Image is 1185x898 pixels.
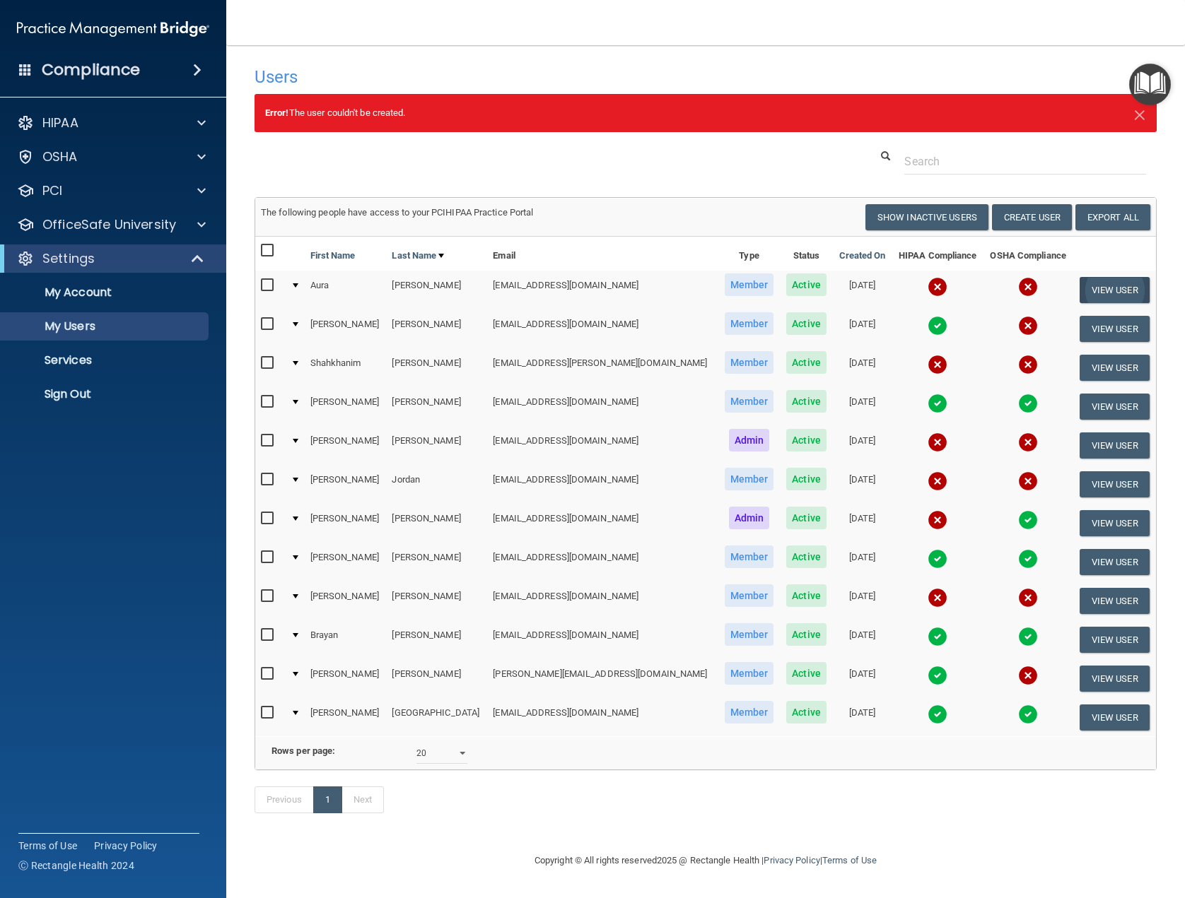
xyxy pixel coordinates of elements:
img: cross.ca9f0e7f.svg [928,277,947,297]
strong: Error! [265,107,289,118]
td: [DATE] [833,620,892,659]
td: Jordan [386,465,487,504]
h4: Users [255,68,772,86]
td: [PERSON_NAME] [305,465,387,504]
img: cross.ca9f0e7f.svg [1018,666,1038,685]
img: tick.e7d51cea.svg [928,316,947,336]
button: View User [1080,510,1150,536]
img: tick.e7d51cea.svg [928,666,947,685]
p: Services [9,353,202,367]
td: [PERSON_NAME] [305,387,387,426]
img: cross.ca9f0e7f.svg [928,510,947,530]
a: OfficeSafe University [17,216,206,233]
span: Active [786,312,827,335]
h4: Compliance [42,60,140,80]
button: View User [1080,471,1150,497]
p: Settings [42,250,95,267]
button: View User [1080,704,1150,731]
td: [EMAIL_ADDRESS][DOMAIN_NAME] [487,504,718,543]
span: Member [725,701,774,723]
img: tick.e7d51cea.svg [1018,510,1038,530]
span: Member [725,312,774,335]
span: Member [725,545,774,568]
img: tick.e7d51cea.svg [928,394,947,413]
td: [PERSON_NAME] [305,581,387,620]
td: [PERSON_NAME] [305,698,387,736]
button: View User [1080,316,1150,342]
td: [PERSON_NAME] [305,543,387,581]
span: Member [725,623,774,646]
th: Email [487,237,718,271]
td: [DATE] [833,543,892,581]
button: View User [1080,549,1150,575]
td: [DATE] [833,426,892,465]
b: Rows per page: [272,745,335,756]
span: Active [786,662,827,685]
td: [DATE] [833,309,892,348]
a: Terms of Use [18,839,77,853]
td: [DATE] [833,581,892,620]
th: OSHA Compliance [983,237,1073,271]
td: [EMAIL_ADDRESS][DOMAIN_NAME] [487,543,718,581]
td: [GEOGRAPHIC_DATA] [386,698,487,736]
button: Show Inactive Users [865,204,988,230]
td: [PERSON_NAME] [386,543,487,581]
td: [PERSON_NAME] [386,348,487,387]
div: Copyright © All rights reserved 2025 @ Rectangle Health | | [448,838,964,883]
button: View User [1080,277,1150,303]
a: Last Name [392,247,444,264]
td: Brayan [305,620,387,659]
a: 1 [313,786,342,813]
a: Privacy Policy [94,839,158,853]
a: First Name [310,247,356,264]
a: Terms of Use [822,855,877,865]
td: Shahkhanim [305,348,387,387]
span: Active [786,507,827,529]
td: [DATE] [833,271,892,309]
img: cross.ca9f0e7f.svg [928,432,947,452]
td: Aura [305,271,387,309]
button: View User [1080,588,1150,614]
span: Active [786,390,827,413]
td: [PERSON_NAME] [305,309,387,348]
td: [PERSON_NAME] [386,426,487,465]
img: tick.e7d51cea.svg [1018,549,1038,569]
td: [PERSON_NAME] [305,504,387,543]
span: Active [786,429,827,451]
td: [EMAIL_ADDRESS][DOMAIN_NAME] [487,620,718,659]
td: [PERSON_NAME] [386,504,487,543]
td: [PERSON_NAME] [386,387,487,426]
span: Member [725,662,774,685]
img: tick.e7d51cea.svg [928,704,947,724]
td: [EMAIL_ADDRESS][DOMAIN_NAME] [487,465,718,504]
td: [DATE] [833,387,892,426]
a: Created On [839,247,886,264]
img: tick.e7d51cea.svg [928,549,947,569]
p: Sign Out [9,387,202,401]
span: Member [725,584,774,607]
img: cross.ca9f0e7f.svg [928,471,947,491]
button: View User [1080,432,1150,459]
span: The following people have access to your PCIHIPAA Practice Portal [261,207,534,218]
span: Ⓒ Rectangle Health 2024 [18,858,134,873]
span: Active [786,584,827,607]
input: Search [904,148,1146,175]
img: tick.e7d51cea.svg [1018,627,1038,646]
p: My Account [9,285,202,300]
span: Member [725,390,774,413]
img: cross.ca9f0e7f.svg [1018,432,1038,452]
a: Privacy Policy [764,855,819,865]
a: Previous [255,786,314,813]
img: cross.ca9f0e7f.svg [1018,316,1038,336]
a: PCI [17,182,206,199]
a: HIPAA [17,114,206,131]
td: [EMAIL_ADDRESS][DOMAIN_NAME] [487,309,718,348]
th: Type [718,237,781,271]
p: OfficeSafe University [42,216,176,233]
a: OSHA [17,148,206,165]
button: View User [1080,394,1150,420]
button: Create User [992,204,1072,230]
td: [PERSON_NAME] [386,659,487,698]
button: Close [1133,105,1146,122]
span: Active [786,545,827,568]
